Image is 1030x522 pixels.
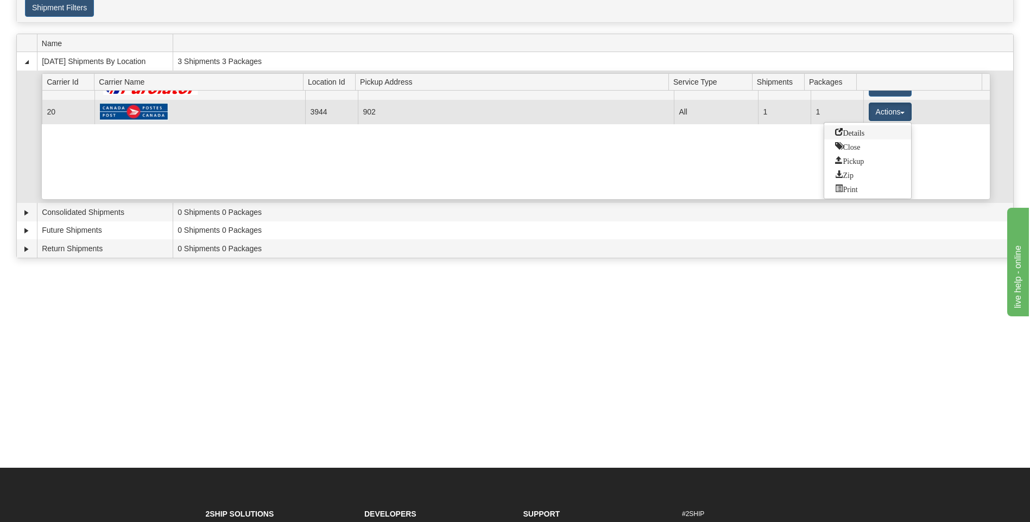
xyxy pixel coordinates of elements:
td: 0 Shipments 0 Packages [173,221,1013,240]
a: Collapse [21,56,32,67]
button: Actions [869,103,912,121]
td: 3 Shipments 3 Packages [173,52,1013,71]
td: [DATE] Shipments By Location [37,52,173,71]
span: Print [835,184,857,192]
a: Request a carrier pickup [824,154,911,168]
strong: 2Ship Solutions [206,510,274,518]
span: Close [835,142,860,150]
a: Expand [21,244,32,254]
strong: Developers [364,510,416,518]
a: Zip and Download All Shipping Documents [824,168,911,182]
a: Print or Download All Shipping Documents in one file [824,182,911,196]
img: Canada Post [100,103,168,120]
td: 0 Shipments 0 Packages [173,239,1013,258]
span: Pickup Address [360,73,668,90]
span: Pickup [835,156,864,164]
span: Service Type [673,73,752,90]
td: 0 Shipments 0 Packages [173,203,1013,221]
a: Expand [21,225,32,236]
a: Go to Details view [824,125,911,139]
span: Zip [835,170,853,178]
td: 1 [811,100,863,124]
td: All [674,100,758,124]
span: Carrier Id [47,73,94,90]
span: Location Id [308,73,356,90]
div: live help - online [8,7,100,20]
td: 20 [42,100,94,124]
iframe: chat widget [1005,206,1029,316]
span: Carrier Name [99,73,303,90]
strong: Support [523,510,560,518]
h6: #2SHIP [682,511,825,518]
span: Shipments [757,73,805,90]
span: Name [42,35,173,52]
a: Expand [21,207,32,218]
td: Consolidated Shipments [37,203,173,221]
span: Packages [809,73,857,90]
span: Details [835,128,864,136]
a: Close this group [824,139,911,154]
td: Future Shipments [37,221,173,240]
td: 3944 [305,100,358,124]
td: Return Shipments [37,239,173,258]
td: 902 [358,100,674,124]
td: 1 [758,100,811,124]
